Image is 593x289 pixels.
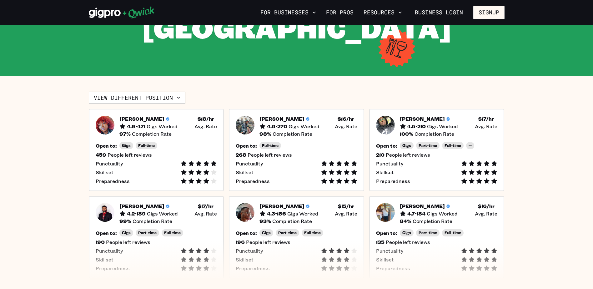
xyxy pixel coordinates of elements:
[259,203,304,209] h5: [PERSON_NAME]
[133,218,172,224] span: Completion Rate
[402,231,411,235] span: Gigs
[96,203,114,222] img: Pro headshot
[376,178,410,184] span: Preparedness
[400,131,413,137] h5: 100 %
[259,131,271,137] h5: 98 %
[469,143,472,148] span: --
[119,218,131,224] h5: 99 %
[376,248,403,254] span: Punctuality
[386,152,430,158] span: People left reviews
[262,143,279,148] span: Full-time
[96,256,113,263] span: Skillset
[445,143,461,148] span: Full-time
[127,210,146,217] h5: 4.2 • 189
[236,178,270,184] span: Preparedness
[229,109,364,191] button: Pro headshot[PERSON_NAME]4.6•270Gigs Worked$16/hr Avg. Rate98%Completion RateOpen to:Full-time268...
[335,210,357,217] span: Avg. Rate
[287,210,318,217] span: Gigs Worked
[96,239,105,245] h5: 190
[262,231,271,235] span: Gigs
[164,231,181,235] span: Full-time
[335,123,357,129] span: Avg. Rate
[236,265,270,271] span: Preparedness
[138,143,155,148] span: Full-time
[96,143,117,149] h5: Open to:
[407,210,425,217] h5: 4.7 • 184
[267,210,286,217] h5: 4.3 • 186
[236,248,263,254] span: Punctuality
[108,152,152,158] span: People left reviews
[376,203,395,222] img: Pro headshot
[89,196,224,278] button: Pro headshot[PERSON_NAME]4.2•189Gigs Worked$17/hr Avg. Rate99%Completion RateOpen to:GigsPart-tim...
[369,109,505,191] button: Pro headshot[PERSON_NAME]4.5•210Gigs Worked$17/hr Avg. Rate100%Completion RateOpen to:GigsPart-ti...
[236,143,257,149] h5: Open to:
[376,265,410,271] span: Preparedness
[376,152,384,158] h5: 210
[338,203,354,209] h5: $ 15 /hr
[194,123,217,129] span: Avg. Rate
[361,7,405,18] button: Resources
[106,239,150,245] span: People left reviews
[89,92,185,104] button: View different position
[369,196,505,278] button: Pro headshot[PERSON_NAME]4.7•184Gigs Worked$16/hr Avg. Rate84%Completion RateOpen to:GigsPart-tim...
[278,231,297,235] span: Part-time
[127,123,145,129] h5: 4.9 • 471
[96,230,117,236] h5: Open to:
[419,143,437,148] span: Part-time
[236,169,254,175] span: Skillset
[324,7,356,18] a: For Pros
[132,131,172,137] span: Completion Rate
[119,116,164,122] h5: [PERSON_NAME]
[419,231,437,235] span: Part-time
[475,123,497,129] span: Avg. Rate
[198,203,214,209] h5: $ 17 /hr
[96,116,114,134] img: Pro headshot
[400,116,445,122] h5: [PERSON_NAME]
[147,123,178,129] span: Gigs Worked
[410,6,468,19] a: Business Login
[475,210,497,217] span: Avg. Rate
[246,239,290,245] span: People left reviews
[272,218,312,224] span: Completion Rate
[236,230,257,236] h5: Open to:
[236,160,263,167] span: Punctuality
[415,131,454,137] span: Completion Rate
[267,123,287,129] h5: 4.6 • 270
[386,239,430,245] span: People left reviews
[400,203,445,209] h5: [PERSON_NAME]
[473,6,505,19] button: Signup
[478,203,495,209] h5: $ 16 /hr
[413,218,452,224] span: Completion Rate
[96,152,106,158] h5: 459
[289,123,319,129] span: Gigs Worked
[236,116,254,134] img: Pro headshot
[273,131,312,137] span: Completion Rate
[407,123,426,129] h5: 4.5 • 210
[122,231,131,235] span: Gigs
[96,160,123,167] span: Punctuality
[96,178,130,184] span: Preparedness
[236,152,246,158] h5: 268
[376,256,394,263] span: Skillset
[119,131,131,137] h5: 97 %
[119,203,164,209] h5: [PERSON_NAME]
[259,116,304,122] h5: [PERSON_NAME]
[96,169,113,175] span: Skillset
[89,109,224,191] button: Pro headshot[PERSON_NAME]4.9•471Gigs Worked$18/hr Avg. Rate97%Completion RateOpen to:GigsFull-tim...
[478,116,494,122] h5: $ 17 /hr
[338,116,354,122] h5: $ 16 /hr
[304,231,321,235] span: Full-time
[427,210,458,217] span: Gigs Worked
[96,265,130,271] span: Preparedness
[376,169,394,175] span: Skillset
[376,239,384,245] h5: 135
[229,196,364,278] button: Pro headshot[PERSON_NAME]4.3•186Gigs Worked$15/hr Avg. Rate93%Completion RateOpen to:GigsPart-tim...
[376,160,403,167] span: Punctuality
[236,239,245,245] h5: 196
[236,203,254,222] img: Pro headshot
[376,143,397,149] h5: Open to:
[427,123,458,129] span: Gigs Worked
